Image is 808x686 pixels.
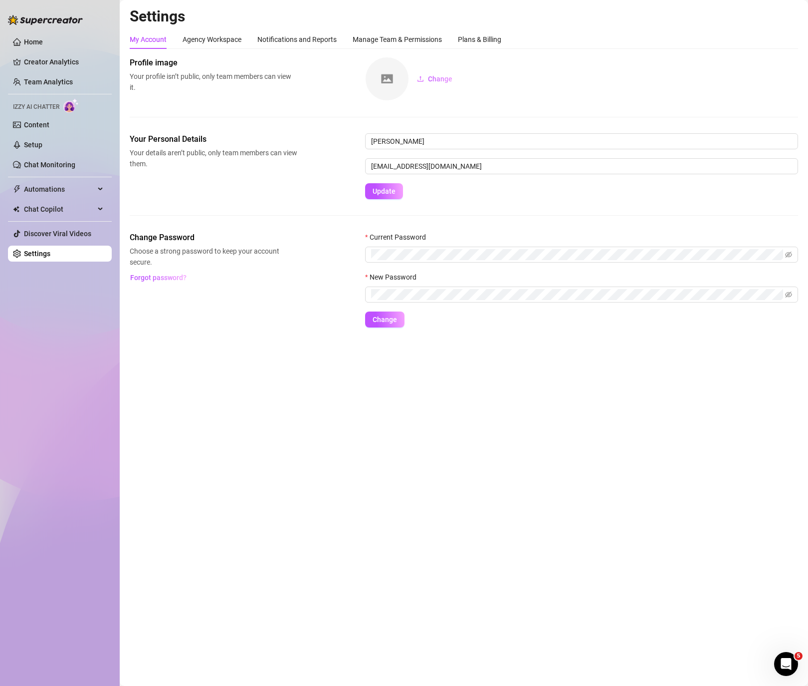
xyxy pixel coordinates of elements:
[785,291,792,298] span: eye-invisible
[130,71,297,93] span: Your profile isn’t public, only team members can view it.
[13,102,59,112] span: Izzy AI Chatter
[353,34,442,45] div: Manage Team & Permissions
[365,232,432,243] label: Current Password
[24,141,42,149] a: Setup
[24,38,43,46] a: Home
[24,250,50,258] a: Settings
[24,230,91,238] a: Discover Viral Videos
[371,289,783,300] input: New Password
[24,54,104,70] a: Creator Analytics
[130,232,297,244] span: Change Password
[785,251,792,258] span: eye-invisible
[130,34,167,45] div: My Account
[130,246,297,268] span: Choose a strong password to keep your account secure.
[365,133,798,149] input: Enter name
[417,75,424,82] span: upload
[24,201,95,217] span: Chat Copilot
[774,652,798,676] iframe: Intercom live chat
[24,181,95,197] span: Automations
[130,133,297,145] span: Your Personal Details
[365,272,423,283] label: New Password
[365,158,798,174] input: Enter new email
[130,7,798,26] h2: Settings
[795,652,803,660] span: 5
[63,98,79,113] img: AI Chatter
[366,57,408,100] img: square-placeholder.png
[13,185,21,193] span: thunderbolt
[373,187,396,195] span: Update
[428,75,452,83] span: Change
[373,316,397,324] span: Change
[24,161,75,169] a: Chat Monitoring
[458,34,501,45] div: Plans & Billing
[8,15,83,25] img: logo-BBDzfeDw.svg
[24,121,49,129] a: Content
[409,71,460,87] button: Change
[257,34,337,45] div: Notifications and Reports
[130,57,297,69] span: Profile image
[365,183,403,199] button: Update
[24,78,73,86] a: Team Analytics
[130,270,187,286] button: Forgot password?
[130,274,187,282] span: Forgot password?
[130,147,297,169] span: Your details aren’t public, only team members can view them.
[13,206,19,213] img: Chat Copilot
[365,312,404,328] button: Change
[371,249,783,260] input: Current Password
[183,34,241,45] div: Agency Workspace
